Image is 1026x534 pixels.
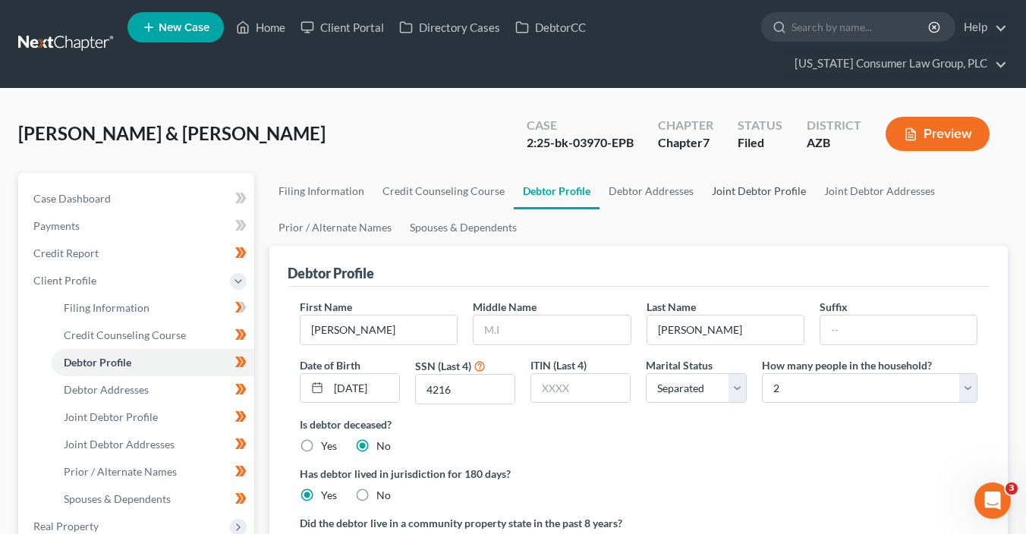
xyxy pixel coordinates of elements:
[33,274,96,287] span: Client Profile
[64,383,149,396] span: Debtor Addresses
[52,431,254,458] a: Joint Debtor Addresses
[321,438,337,454] label: Yes
[886,117,990,151] button: Preview
[269,209,401,246] a: Prior / Alternate Names
[33,192,111,205] span: Case Dashboard
[33,219,80,232] span: Payments
[52,349,254,376] a: Debtor Profile
[647,299,696,315] label: Last Name
[159,22,209,33] span: New Case
[738,134,782,152] div: Filed
[64,465,177,478] span: Prior / Alternate Names
[376,488,391,503] label: No
[792,13,930,41] input: Search by name...
[18,122,326,144] span: [PERSON_NAME] & [PERSON_NAME]
[288,264,374,282] div: Debtor Profile
[64,328,186,341] span: Credit Counseling Course
[21,185,254,212] a: Case Dashboard
[787,50,1007,77] a: [US_STATE] Consumer Law Group, PLC
[647,316,804,344] input: --
[974,482,1011,519] iframe: Intercom live chat
[33,247,99,259] span: Credit Report
[21,212,254,240] a: Payments
[646,357,713,373] label: Marital Status
[474,316,630,344] input: M.I
[64,410,158,423] span: Joint Debtor Profile
[527,117,634,134] div: Case
[52,294,254,322] a: Filing Information
[738,117,782,134] div: Status
[52,485,254,513] a: Spouses & Dependents
[301,316,457,344] input: --
[52,458,254,485] a: Prior / Alternate Names
[815,173,944,209] a: Joint Debtor Addresses
[1006,482,1018,495] span: 3
[762,357,932,373] label: How many people in the household?
[300,357,360,373] label: Date of Birth
[300,466,977,482] label: Has debtor lived in jurisdiction for 180 days?
[373,173,514,209] a: Credit Counseling Course
[820,316,977,344] input: --
[527,134,634,152] div: 2:25-bk-03970-EPB
[416,375,515,404] input: XXXX
[300,416,977,432] label: Is debtor deceased?
[392,14,508,41] a: Directory Cases
[321,488,337,503] label: Yes
[293,14,392,41] a: Client Portal
[531,374,630,403] input: XXXX
[415,358,471,374] label: SSN (Last 4)
[21,240,254,267] a: Credit Report
[820,299,848,315] label: Suffix
[703,135,710,149] span: 7
[300,515,977,531] label: Did the debtor live in a community property state in the past 8 years?
[376,438,391,454] label: No
[64,301,149,314] span: Filing Information
[228,14,293,41] a: Home
[300,299,352,315] label: First Name
[64,492,171,505] span: Spouses & Dependents
[956,14,1007,41] a: Help
[530,357,587,373] label: ITIN (Last 4)
[703,173,815,209] a: Joint Debtor Profile
[269,173,373,209] a: Filing Information
[600,173,703,209] a: Debtor Addresses
[33,520,99,532] span: Real Property
[807,134,861,152] div: AZB
[658,134,713,152] div: Chapter
[508,14,593,41] a: DebtorCC
[329,374,399,403] input: MM/DD/YYYY
[64,356,131,369] span: Debtor Profile
[807,117,861,134] div: District
[401,209,526,246] a: Spouses & Dependents
[514,173,600,209] a: Debtor Profile
[658,117,713,134] div: Chapter
[52,376,254,404] a: Debtor Addresses
[473,299,537,315] label: Middle Name
[52,322,254,349] a: Credit Counseling Course
[64,438,175,451] span: Joint Debtor Addresses
[52,404,254,431] a: Joint Debtor Profile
